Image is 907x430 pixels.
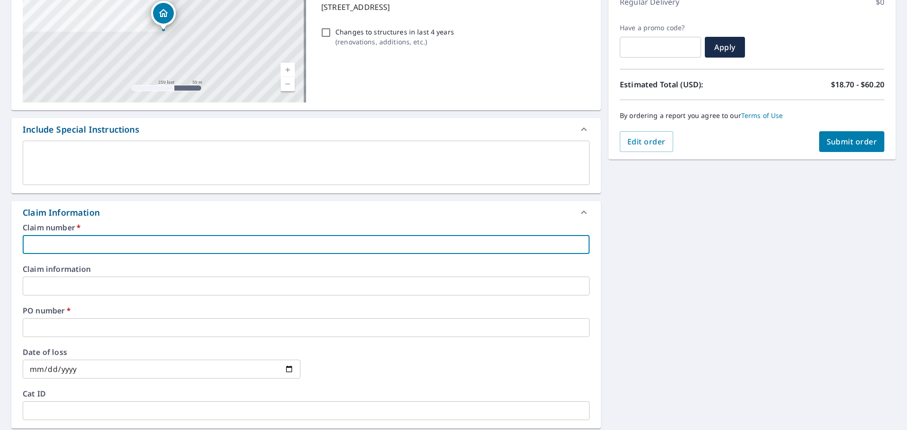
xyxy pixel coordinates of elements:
label: Claim information [23,265,590,273]
span: Edit order [627,136,666,147]
div: Dropped pin, building 1, Residential property, 7240 W Sunnybrook Dr Boise, ID 83709 [151,1,176,30]
a: Terms of Use [741,111,783,120]
div: Include Special Instructions [11,118,601,141]
a: Current Level 17, Zoom Out [281,77,295,91]
div: Claim Information [11,201,601,224]
span: Submit order [827,136,877,147]
a: Current Level 17, Zoom In [281,63,295,77]
p: [STREET_ADDRESS] [321,1,586,13]
button: Apply [705,37,745,58]
p: $18.70 - $60.20 [831,79,884,90]
button: Edit order [620,131,673,152]
label: Claim number [23,224,590,231]
button: Submit order [819,131,885,152]
p: ( renovations, additions, etc. ) [335,37,454,47]
p: Changes to structures in last 4 years [335,27,454,37]
span: Apply [712,42,737,52]
div: Claim Information [23,206,100,219]
label: Date of loss [23,348,300,356]
div: Include Special Instructions [23,123,139,136]
label: Cat ID [23,390,590,397]
p: By ordering a report you agree to our [620,111,884,120]
p: Estimated Total (USD): [620,79,752,90]
label: Have a promo code? [620,24,701,32]
label: PO number [23,307,590,314]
